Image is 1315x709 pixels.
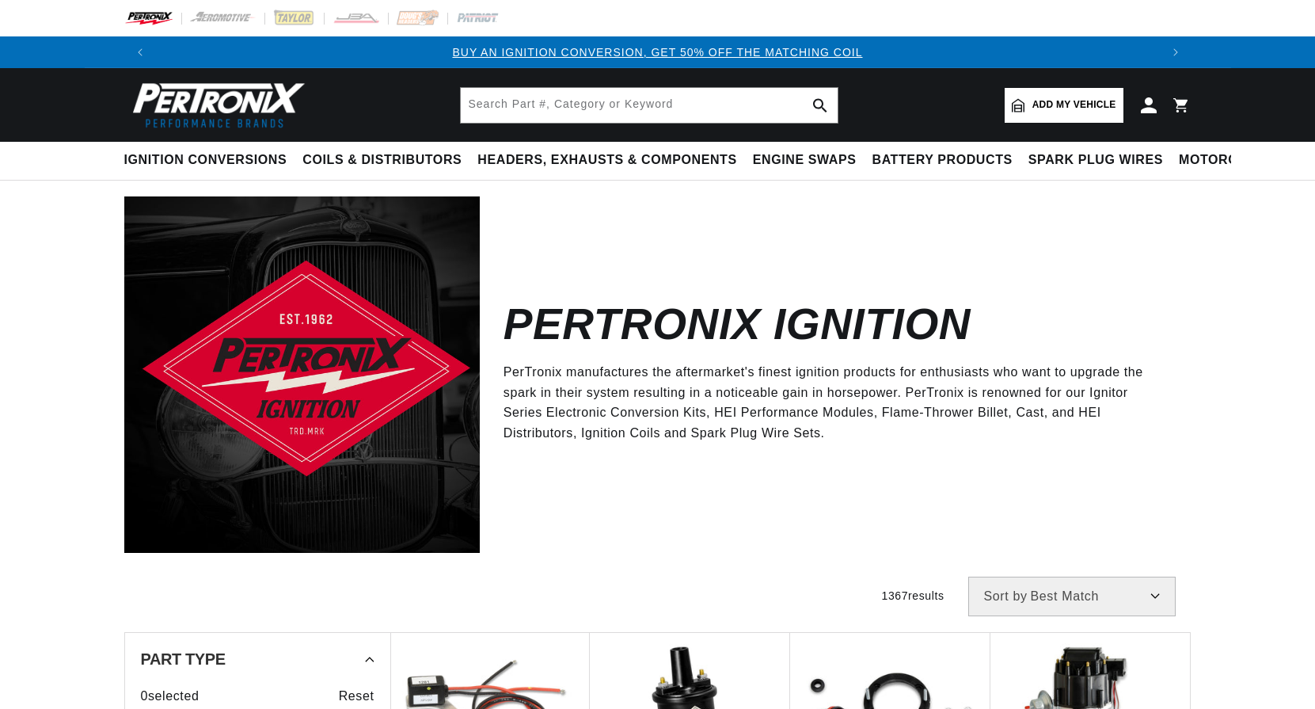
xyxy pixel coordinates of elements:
[1028,152,1163,169] span: Spark Plug Wires
[124,36,156,68] button: Translation missing: en.sections.announcements.previous_announcement
[1171,142,1281,179] summary: Motorcycle
[1005,88,1123,123] a: Add my vehicle
[302,152,462,169] span: Coils & Distributors
[124,152,287,169] span: Ignition Conversions
[141,686,200,707] span: 0 selected
[85,36,1231,68] slideshow-component: Translation missing: en.sections.announcements.announcement_bar
[339,686,374,707] span: Reset
[1160,36,1191,68] button: Translation missing: en.sections.announcements.next_announcement
[156,44,1160,61] div: Announcement
[1032,97,1116,112] span: Add my vehicle
[141,651,226,667] span: Part Type
[872,152,1013,169] span: Battery Products
[882,589,944,602] span: 1367 results
[156,44,1160,61] div: 1 of 3
[984,590,1028,603] span: Sort by
[124,142,295,179] summary: Ignition Conversions
[1179,152,1273,169] span: Motorcycle
[295,142,469,179] summary: Coils & Distributors
[968,577,1176,616] select: Sort by
[753,152,857,169] span: Engine Swaps
[461,88,838,123] input: Search Part #, Category or Keyword
[452,46,862,59] a: BUY AN IGNITION CONVERSION, GET 50% OFF THE MATCHING COIL
[124,78,306,132] img: Pertronix
[469,142,744,179] summary: Headers, Exhausts & Components
[1020,142,1171,179] summary: Spark Plug Wires
[803,88,838,123] button: search button
[504,362,1168,443] p: PerTronix manufactures the aftermarket's finest ignition products for enthusiasts who want to upg...
[477,152,736,169] span: Headers, Exhausts & Components
[865,142,1020,179] summary: Battery Products
[124,196,480,552] img: Pertronix Ignition
[504,306,971,343] h2: Pertronix Ignition
[745,142,865,179] summary: Engine Swaps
